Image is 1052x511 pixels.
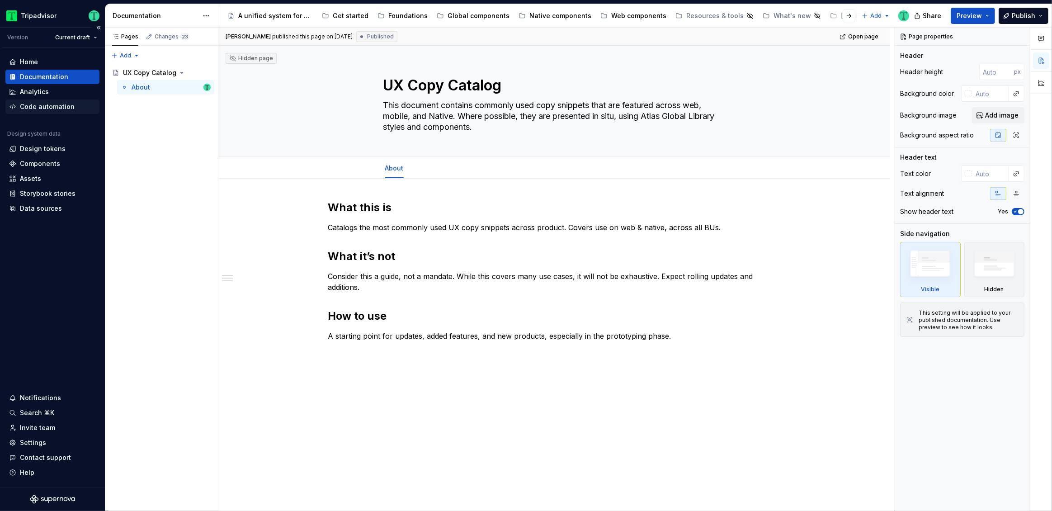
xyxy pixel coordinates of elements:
[20,189,75,198] div: Storybook stories
[388,11,428,20] div: Foundations
[5,85,99,99] a: Analytics
[515,9,595,23] a: Native components
[89,10,99,21] img: Thomas Dittmer
[328,222,780,233] p: Catalogs the most commonly used UX copy snippets across product. Covers use on web & native, acro...
[328,309,780,323] h2: How to use
[20,174,41,183] div: Assets
[686,11,744,20] div: Resources & tools
[374,9,431,23] a: Foundations
[180,33,189,40] span: 23
[272,33,353,40] div: published this page on [DATE]
[51,31,101,44] button: Current draft
[238,11,313,20] div: A unified system for every journey.
[999,8,1048,24] button: Publish
[5,406,99,420] button: Search ⌘K
[20,57,38,66] div: Home
[900,131,974,140] div: Background aspect ratio
[5,99,99,114] a: Code automation
[5,465,99,480] button: Help
[203,84,211,91] img: Thomas Dittmer
[759,9,825,23] a: What's new
[433,9,513,23] a: Global components
[998,208,1008,215] label: Yes
[21,11,57,20] div: Tripadvisor
[979,64,1014,80] input: Auto
[900,242,961,297] div: Visible
[1014,68,1021,76] p: px
[5,171,99,186] a: Assets
[20,204,62,213] div: Data sources
[328,249,780,264] h2: What it’s not
[848,33,878,40] span: Open page
[132,83,150,92] div: About
[109,66,214,80] a: UX Copy Catalog
[5,450,99,465] button: Contact support
[385,164,404,172] a: About
[20,468,34,477] div: Help
[672,9,757,23] a: Resources & tools
[6,10,17,21] img: 0ed0e8b8-9446-497d-bad0-376821b19aa5.png
[20,423,55,432] div: Invite team
[2,6,103,25] button: TripadvisorThomas Dittmer
[382,98,723,134] textarea: This document contains commonly used copy snippets that are featured across web, mobile, and Nati...
[367,33,394,40] span: Published
[611,11,666,20] div: Web components
[964,242,1025,297] div: Hidden
[120,52,131,59] span: Add
[328,331,780,341] p: A starting point for updates, added features, and new products, especially in the prototyping phase.
[5,201,99,216] a: Data sources
[20,438,46,447] div: Settings
[919,309,1019,331] div: This setting will be applied to your published documentation. Use preview to see how it looks.
[859,9,893,22] button: Add
[900,169,931,178] div: Text color
[155,33,189,40] div: Changes
[870,12,882,19] span: Add
[921,286,939,293] div: Visible
[957,11,982,20] span: Preview
[92,21,105,34] button: Collapse sidebar
[123,68,176,77] div: UX Copy Catalog
[900,111,957,120] div: Background image
[20,159,60,168] div: Components
[20,87,49,96] div: Analytics
[5,391,99,405] button: Notifications
[900,51,923,60] div: Header
[229,55,273,62] div: Hidden page
[5,156,99,171] a: Components
[333,11,368,20] div: Get started
[985,286,1004,293] div: Hidden
[226,33,271,40] span: [PERSON_NAME]
[951,8,995,24] button: Preview
[109,49,142,62] button: Add
[20,408,54,417] div: Search ⌘K
[30,495,75,504] svg: Supernova Logo
[972,166,1009,182] input: Auto
[328,271,780,293] p: Consider this a guide, not a mandate. While this covers many use cases, it will not be exhaustive...
[597,9,670,23] a: Web components
[20,72,68,81] div: Documentation
[5,55,99,69] a: Home
[224,9,316,23] a: A unified system for every journey.
[20,102,75,111] div: Code automation
[910,8,947,24] button: Share
[985,111,1019,120] span: Add image
[5,70,99,84] a: Documentation
[5,142,99,156] a: Design tokens
[5,186,99,201] a: Storybook stories
[972,107,1024,123] button: Add image
[328,200,780,215] h2: What this is
[112,33,138,40] div: Pages
[382,75,723,96] textarea: UX Copy Catalog
[529,11,591,20] div: Native components
[923,11,941,20] span: Share
[448,11,509,20] div: Global components
[900,153,937,162] div: Header text
[109,66,214,95] div: Page tree
[1012,11,1035,20] span: Publish
[774,11,811,20] div: What's new
[5,435,99,450] a: Settings
[837,30,882,43] a: Open page
[900,229,950,238] div: Side navigation
[898,10,909,21] img: Thomas Dittmer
